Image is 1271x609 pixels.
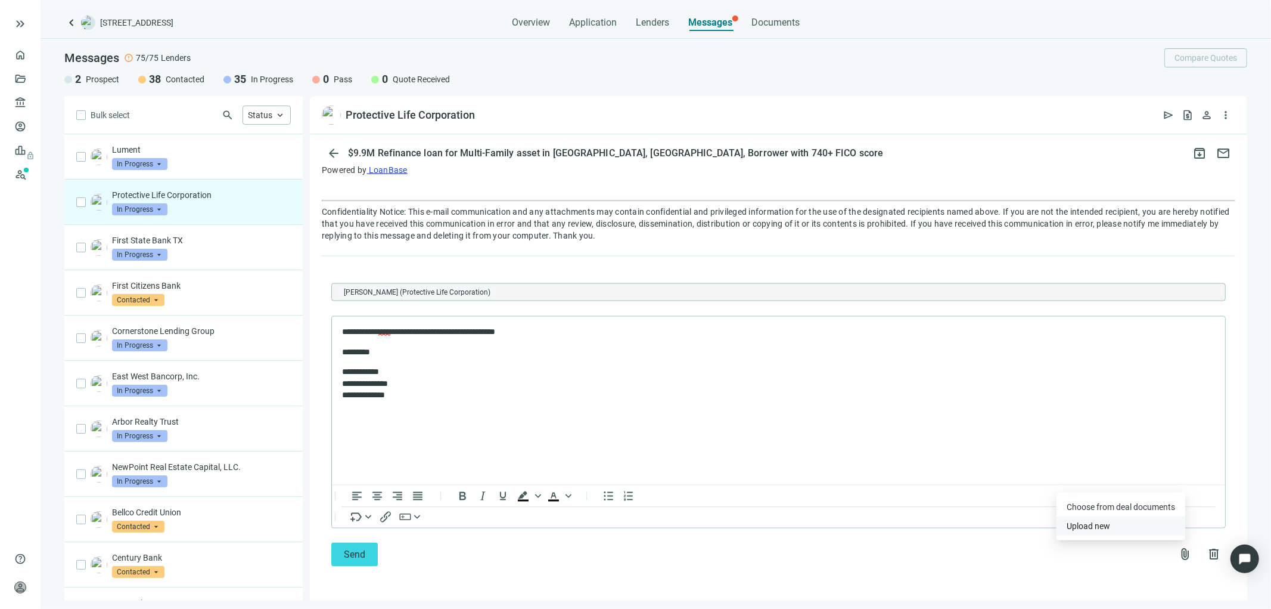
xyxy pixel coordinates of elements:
p: Cornerstone Lending Group [112,325,291,337]
button: Insert/edit link [375,510,396,524]
span: attach_file [1178,548,1192,562]
img: c1596327-9c23-411d-8666-4e056032f761.png [91,511,107,528]
img: 80b476db-b12d-4f50-a936-71f22a95f259 [91,421,107,437]
span: In Progress [112,339,167,351]
p: First State Bank TX [112,234,291,246]
img: deal-logo [81,16,95,30]
span: person [1201,109,1213,121]
span: Pass [334,73,352,85]
span: Prospect [86,73,119,85]
button: Сhoose from deal documents [1056,497,1185,517]
button: mail [1211,141,1235,165]
span: arrow_back [327,146,341,160]
button: more_vert [1216,106,1235,125]
span: 2 [75,72,81,86]
span: Contacted [112,294,164,306]
span: mail [1216,146,1230,160]
span: [PERSON_NAME] (Protective Life Corporation) [344,286,490,298]
span: Application [569,17,617,29]
span: Contacted [112,521,164,533]
button: Insert merge tag [347,510,375,524]
div: Protective Life Corporation [346,108,475,122]
div: Open Intercom Messenger [1230,545,1259,573]
span: person [14,582,26,593]
span: Bulk select [91,109,130,122]
span: send [1163,109,1174,121]
button: send [1159,106,1178,125]
img: 409b8918-62c4-482d-91ad-bfb425df664f [91,239,107,256]
img: 4475daf1-02ad-4071-bd35-4fddd677ec0c [322,106,341,125]
a: keyboard_arrow_left [64,16,79,30]
p: Century Bank [112,552,291,564]
img: f3f17009-5499-4fdb-ae24-b4f85919d8eb [91,330,107,347]
p: Protective Life Corporation [112,189,291,201]
img: 4a625ee1-9b78-464d-8145-9b5a9ca349c5.png [91,375,107,392]
img: 4475daf1-02ad-4071-bd35-4fddd677ec0c [91,194,107,211]
p: NewPoint Real Estate Capital, LLC. [112,461,291,473]
span: delete [1207,548,1221,562]
span: 38 [149,72,161,86]
span: Messages [64,51,119,65]
span: In Progress [112,249,167,261]
span: search [222,109,234,121]
span: keyboard_arrow_up [275,110,285,120]
span: 0 [382,72,388,86]
span: In Progress [112,430,167,442]
img: bdbad3f4-b97c-4c5a-ad8a-08d8f50c107c [91,557,107,573]
span: In Progress [112,158,167,170]
p: East West Bancorp, Inc. [112,370,291,382]
button: Upload new [1056,517,1185,536]
button: Justify [408,489,428,503]
span: 0 [323,72,329,86]
span: Contacted [112,566,164,578]
span: Quote Received [393,73,450,85]
button: person [1197,106,1216,125]
span: Contacted [166,73,204,85]
button: Numbered list [619,489,639,503]
span: request_quote [1182,109,1194,121]
p: Arbor Realty Trust [112,416,291,428]
span: Overview [512,17,550,29]
button: keyboard_double_arrow_right [13,17,27,31]
button: Align right [387,489,408,503]
button: Bullet list [598,489,619,503]
button: Send [331,543,378,567]
button: Compare Quotes [1164,48,1247,67]
button: attach_file [1173,543,1197,567]
span: archive [1192,146,1207,160]
span: 75/75 [136,52,159,64]
span: 35 [234,72,246,86]
button: request_quote [1178,106,1197,125]
div: Text color Black [543,489,573,503]
span: In Progress [112,203,167,215]
button: Align center [367,489,387,503]
div: $9.9M Refinance loan for Multi-Family asset in [GEOGRAPHIC_DATA], [GEOGRAPHIC_DATA], Borrower wit... [346,147,885,159]
img: 0f528408-7142-4803-9582-e9a460d8bd61.png [91,149,107,165]
span: In Progress [112,475,167,487]
span: Messages [688,17,732,28]
span: In Progress [112,385,167,397]
button: Italic [473,489,493,503]
span: more_vert [1220,109,1232,121]
button: Align left [347,489,367,503]
iframe: Rich Text Area [332,317,1225,485]
span: [STREET_ADDRESS] [100,17,173,29]
button: archive [1188,141,1211,165]
p: First Citizens Bank [112,280,291,292]
span: In Progress [251,73,293,85]
p: Bellco Credit Union [112,506,291,518]
span: Сhoose from deal documents [1067,502,1175,512]
button: Bold [452,489,473,503]
img: 06d9989f-a97b-41ba-8922-37ca6dbbbf51.png [91,466,107,483]
img: 9901bdd9-2844-4f01-af16-050bde43efd2.png [91,285,107,301]
button: Underline [493,489,513,503]
p: KeyBank [112,597,291,609]
span: Lenders [636,17,669,29]
span: Status [248,110,272,120]
span: Upload new [1067,521,1110,531]
span: Documents [751,17,800,29]
div: Background color Black [513,489,543,503]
